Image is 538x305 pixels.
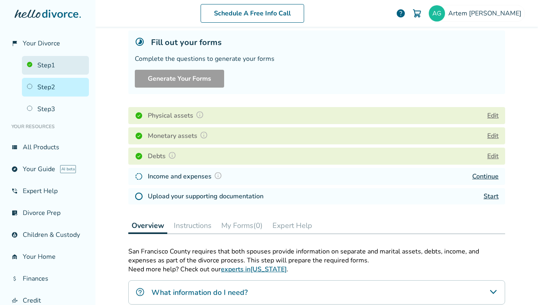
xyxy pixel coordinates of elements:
span: Artem [PERSON_NAME] [448,9,525,18]
span: garage_home [11,253,18,260]
span: finance_mode [11,297,18,304]
span: explore [11,166,18,172]
a: attach_moneyFinances [6,269,89,288]
img: Completed [135,152,143,160]
span: view_list [11,144,18,150]
span: phone_in_talk [11,188,18,194]
a: account_childChildren & Custody [6,226,89,244]
a: Schedule A Free Info Call [201,4,304,23]
a: Continue [472,172,499,181]
span: AI beta [60,165,76,173]
span: Your Divorce [23,39,60,48]
img: Not Started [135,192,143,200]
span: list_alt_check [11,210,18,216]
h4: Physical assets [148,110,206,121]
div: What information do I need? [128,280,505,305]
img: Question Mark [168,151,176,159]
a: Step2 [22,78,89,97]
iframe: Chat Widget [497,266,538,305]
img: What information do I need? [135,287,145,297]
img: Completed [135,112,143,120]
li: Your Resources [6,118,89,135]
div: Виджет чата [497,266,538,305]
span: flag_2 [11,40,18,47]
a: garage_homeYour Home [6,247,89,266]
img: Question Mark [214,172,222,180]
button: Expert Help [269,217,315,234]
span: account_child [11,232,18,238]
button: My Forms(0) [218,217,266,234]
a: experts in[US_STATE] [221,265,287,274]
a: flag_2Your Divorce [6,34,89,53]
h5: Fill out your forms [151,37,222,48]
button: Edit [487,111,499,120]
img: Completed [135,132,143,140]
h4: What information do I need? [151,287,248,298]
button: Overview [128,217,167,234]
h4: Monetary assets [148,131,210,141]
a: Step1 [22,56,89,75]
a: Step3 [22,100,89,118]
img: artygoldman@wonderfamily.com [429,5,445,21]
a: help [396,9,406,18]
span: attach_money [11,275,18,282]
button: Edit [487,151,499,161]
a: list_alt_checkDivorce Prep [6,204,89,222]
div: Complete the questions to generate your forms [135,54,499,63]
button: Instructions [171,217,215,234]
h4: Debts [148,151,179,161]
img: Question Mark [196,111,204,119]
button: Edit [487,131,499,141]
p: Need more help? Check out our . [128,265,505,274]
p: San Francisco County requires that both spouses provide information on separate and marital asset... [128,247,505,265]
a: exploreYour GuideAI beta [6,160,89,178]
a: view_listAll Products [6,138,89,157]
h4: Upload your supporting documentation [148,191,264,201]
img: Question Mark [200,131,208,139]
a: Start [484,192,499,201]
img: In Progress [135,172,143,180]
h4: Income and expenses [148,171,225,182]
img: Cart [412,9,422,18]
a: phone_in_talkExpert Help [6,182,89,200]
button: Generate Your Forms [135,70,224,88]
